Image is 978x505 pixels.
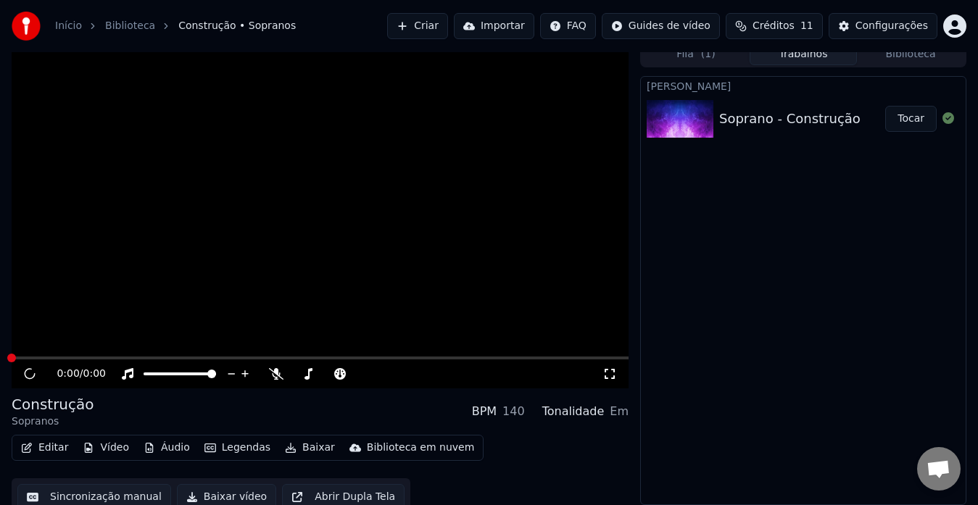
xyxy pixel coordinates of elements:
button: Baixar [279,438,341,458]
button: Importar [454,13,534,39]
button: Criar [387,13,448,39]
button: Guides de vídeo [602,13,720,39]
button: Biblioteca [857,44,964,65]
button: Editar [15,438,74,458]
a: Início [55,19,82,33]
button: Fila [642,44,750,65]
button: FAQ [540,13,596,39]
button: Legendas [199,438,276,458]
span: 0:00 [57,367,79,381]
button: Trabalhos [750,44,857,65]
div: Sopranos [12,414,94,429]
div: Em [610,403,629,420]
div: / [57,367,91,381]
span: Créditos [753,19,795,33]
div: [PERSON_NAME] [641,77,966,94]
img: youka [12,12,41,41]
nav: breadcrumb [55,19,296,33]
a: Bate-papo aberto [917,447,961,491]
div: Soprano - Construção [719,109,861,129]
span: ( 1 ) [701,47,716,62]
div: Biblioteca em nuvem [367,441,475,455]
button: Créditos11 [726,13,823,39]
button: Áudio [138,438,196,458]
button: Vídeo [77,438,135,458]
div: Tonalidade [542,403,605,420]
button: Tocar [885,106,937,132]
div: Configurações [855,19,928,33]
span: 0:00 [83,367,106,381]
span: 11 [800,19,813,33]
span: Construção • Sopranos [178,19,296,33]
div: 140 [502,403,525,420]
a: Biblioteca [105,19,155,33]
div: BPM [472,403,497,420]
button: Configurações [829,13,937,39]
div: Construção [12,394,94,414]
